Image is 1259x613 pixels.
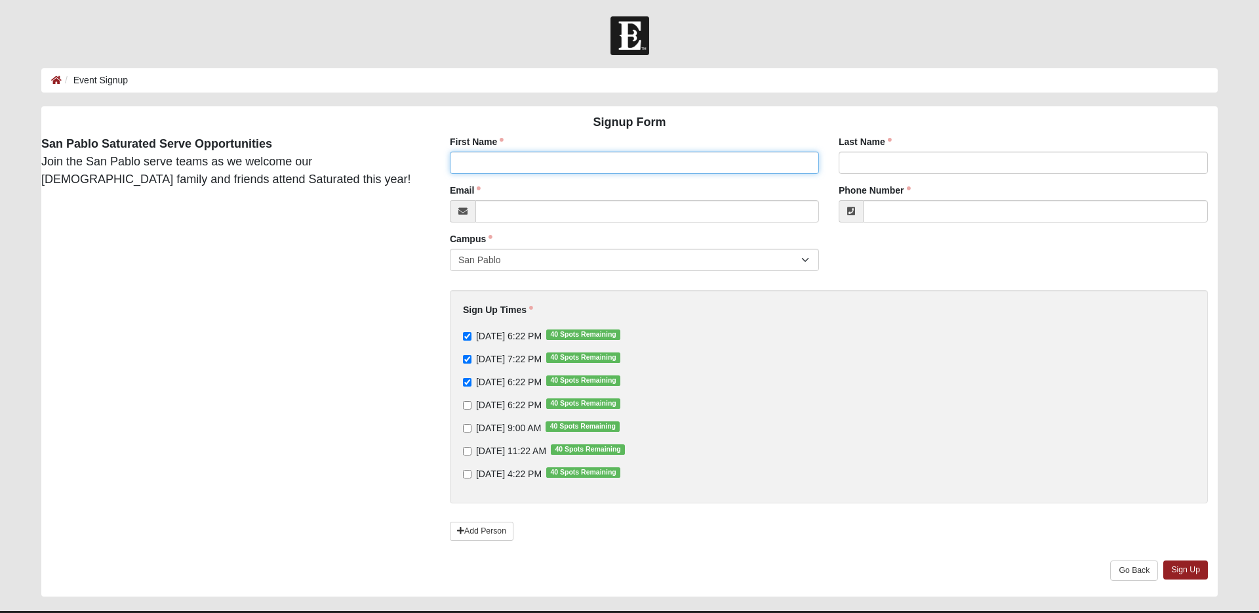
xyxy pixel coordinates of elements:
span: 40 Spots Remaining [546,352,620,363]
span: [DATE] 6:22 PM [476,400,542,410]
input: [DATE] 6:22 PM40 Spots Remaining [463,332,471,341]
label: First Name [450,135,504,148]
label: Email [450,184,481,197]
span: [DATE] 11:22 AM [476,446,546,456]
span: [DATE] 6:22 PM [476,331,542,341]
input: [DATE] 6:22 PM40 Spots Remaining [463,401,471,410]
label: Last Name [839,135,892,148]
span: 40 Spots Remaining [546,375,620,386]
input: [DATE] 9:00 AM40 Spots Remaining [463,424,471,433]
span: 40 Spots Remaining [546,398,620,409]
input: [DATE] 4:22 PM40 Spots Remaining [463,470,471,478]
span: 40 Spots Remaining [546,421,620,432]
strong: San Pablo Saturated Serve Opportunities [41,137,272,150]
div: Join the San Pablo serve teams as we welcome our [DEMOGRAPHIC_DATA] family and friends attend Sat... [31,135,430,188]
h4: Signup Form [41,116,1218,130]
li: Event Signup [62,74,128,87]
img: Church of Eleven22 Logo [610,16,649,55]
span: [DATE] 7:22 PM [476,354,542,364]
input: [DATE] 11:22 AM40 Spots Remaining [463,447,471,455]
span: [DATE] 9:00 AM [476,423,541,433]
input: [DATE] 6:22 PM40 Spots Remaining [463,378,471,387]
label: Sign Up Times [463,303,533,316]
span: [DATE] 4:22 PM [476,469,542,479]
a: Sign Up [1163,560,1208,580]
input: [DATE] 7:22 PM40 Spots Remaining [463,355,471,364]
label: Campus [450,232,492,245]
label: Phone Number [839,184,911,197]
a: Go Back [1110,560,1158,581]
span: 40 Spots Remaining [546,467,620,478]
span: 40 Spots Remaining [546,329,620,340]
a: Add Person [450,522,513,541]
span: [DATE] 6:22 PM [476,377,542,387]
span: 40 Spots Remaining [551,444,625,455]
